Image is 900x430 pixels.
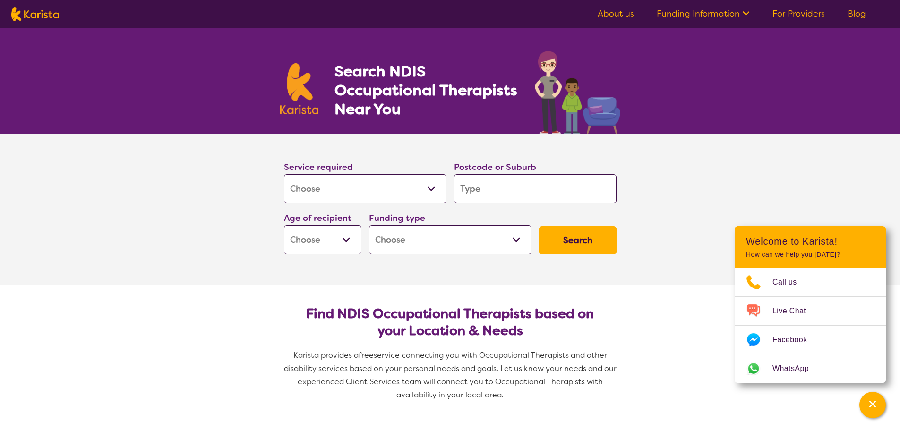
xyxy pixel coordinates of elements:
span: Live Chat [772,304,817,318]
h1: Search NDIS Occupational Therapists Near You [334,62,518,118]
p: How can we help you [DATE]? [746,251,874,259]
span: free [359,350,374,360]
span: Call us [772,275,808,289]
span: WhatsApp [772,362,820,376]
a: For Providers [772,8,825,19]
div: Channel Menu [735,226,886,383]
a: About us [598,8,634,19]
span: Karista provides a [293,350,359,360]
img: occupational-therapy [535,51,620,134]
input: Type [454,174,617,203]
span: Facebook [772,333,818,347]
label: Postcode or Suburb [454,161,536,173]
label: Funding type [369,212,425,224]
h2: Welcome to Karista! [746,236,874,247]
a: Web link opens in a new tab. [735,354,886,383]
label: Service required [284,161,353,173]
button: Channel Menu [859,392,886,418]
span: service connecting you with Occupational Therapists and other disability services based on your p... [284,350,618,400]
ul: Choose channel [735,268,886,383]
a: Blog [848,8,866,19]
img: Karista logo [11,7,59,21]
h2: Find NDIS Occupational Therapists based on your Location & Needs [291,305,609,339]
a: Funding Information [657,8,750,19]
label: Age of recipient [284,212,351,224]
button: Search [539,226,617,254]
img: Karista logo [280,63,319,114]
